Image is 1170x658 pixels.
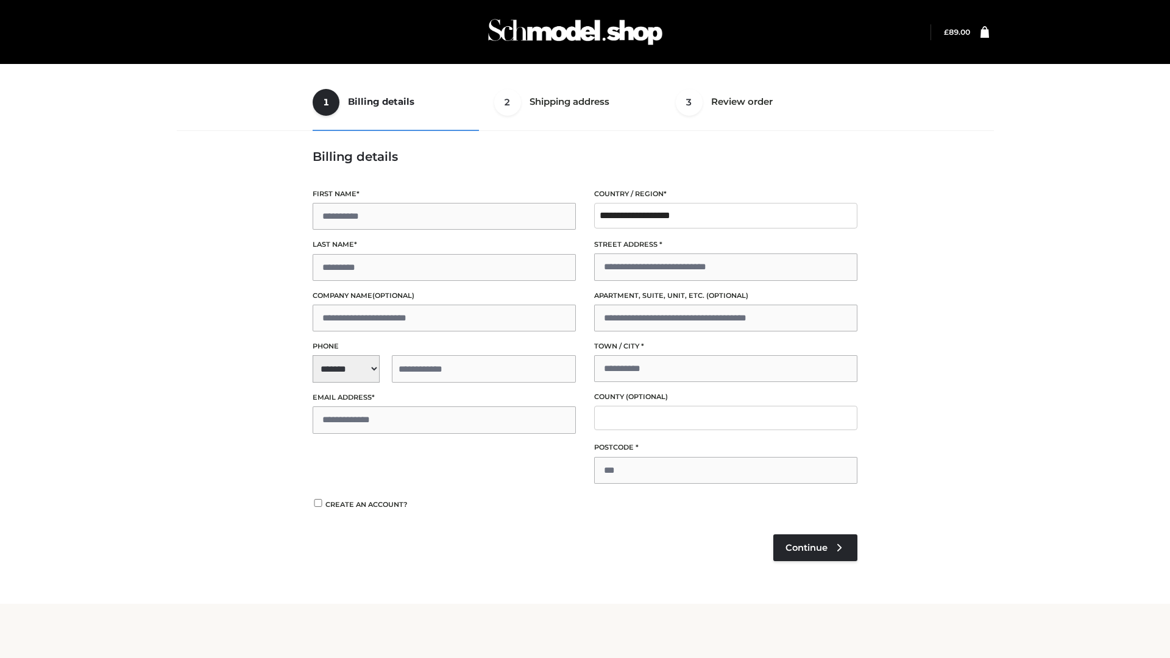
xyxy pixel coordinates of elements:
[313,290,576,302] label: Company name
[313,188,576,200] label: First name
[313,392,576,403] label: Email address
[594,341,857,352] label: Town / City
[785,542,828,553] span: Continue
[313,499,324,507] input: Create an account?
[773,534,857,561] a: Continue
[626,392,668,401] span: (optional)
[325,500,408,509] span: Create an account?
[372,291,414,300] span: (optional)
[944,27,970,37] a: £89.00
[594,188,857,200] label: Country / Region
[594,239,857,250] label: Street address
[594,391,857,403] label: County
[706,291,748,300] span: (optional)
[594,290,857,302] label: Apartment, suite, unit, etc.
[594,442,857,453] label: Postcode
[313,341,576,352] label: Phone
[484,8,667,56] img: Schmodel Admin 964
[313,239,576,250] label: Last name
[944,27,970,37] bdi: 89.00
[313,149,857,164] h3: Billing details
[944,27,949,37] span: £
